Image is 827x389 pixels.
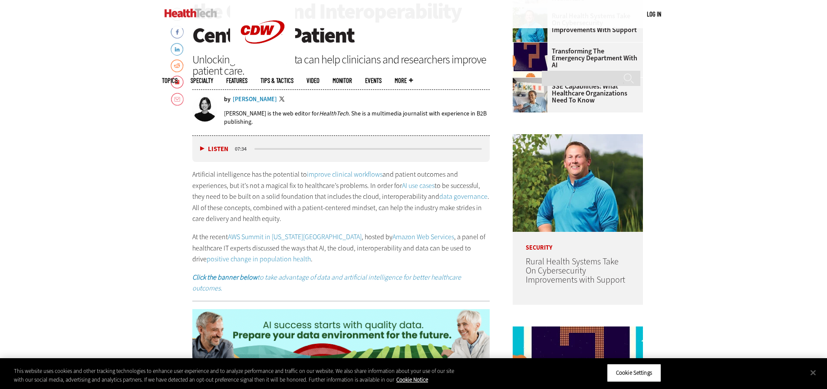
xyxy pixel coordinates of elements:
span: by [224,96,231,102]
div: User menu [647,10,661,19]
img: Home [165,9,217,17]
a: Amazon Web Services [392,232,454,241]
img: Doctor speaking with patient [513,78,547,112]
a: Click the banner belowto take advantage of data and artificial intelligence for better healthcare... [192,273,461,293]
a: improve clinical workflows [307,170,382,179]
p: [PERSON_NAME] is the web editor for . She is a multimedia journalist with experience in B2B publi... [224,109,490,126]
em: HealthTech [319,109,349,118]
a: AWS Summit in [US_STATE][GEOGRAPHIC_DATA] [228,232,362,241]
a: Tips & Tactics [260,77,293,84]
img: Jordan Scott [192,96,217,122]
button: Close [804,363,823,382]
a: Video [306,77,320,84]
span: Specialty [191,77,213,84]
em: to take advantage of data and artificial intelligence for better healthcare outcomes. [192,273,461,293]
a: Log in [647,10,661,18]
div: This website uses cookies and other tracking technologies to enhance user experience and to analy... [14,367,455,384]
a: CDW [230,57,295,66]
strong: Click the banner below [192,273,257,282]
img: ht-dataandai-q125-animated-desktop [192,309,490,360]
a: Twitter [279,96,287,103]
a: MonITor [333,77,352,84]
span: Topics [162,77,178,84]
a: More information about your privacy [396,376,428,383]
p: Artificial intelligence has the potential to and patient outcomes and experiences, but it’s not a... [192,169,490,224]
a: data governance [439,192,488,201]
img: Jim Roeder [513,134,643,232]
p: At the recent , hosted by , a panel of healthcare IT experts discussed the ways that AI, the clou... [192,231,490,265]
div: media player [192,136,490,162]
a: SSE Capabilities: What Healthcare Organizations Need to Know [513,83,638,104]
span: More [395,77,413,84]
a: AI use cases [402,181,435,190]
button: Listen [200,146,228,152]
div: duration [234,145,253,153]
a: [PERSON_NAME] [233,96,277,102]
a: Events [365,77,382,84]
a: Doctor speaking with patient [513,78,552,85]
a: positive change in population health [207,254,311,264]
a: Rural Health Systems Take On Cybersecurity Improvements with Support [526,256,625,286]
a: Features [226,77,247,84]
p: Security [513,232,643,251]
button: Cookie Settings [607,364,661,382]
